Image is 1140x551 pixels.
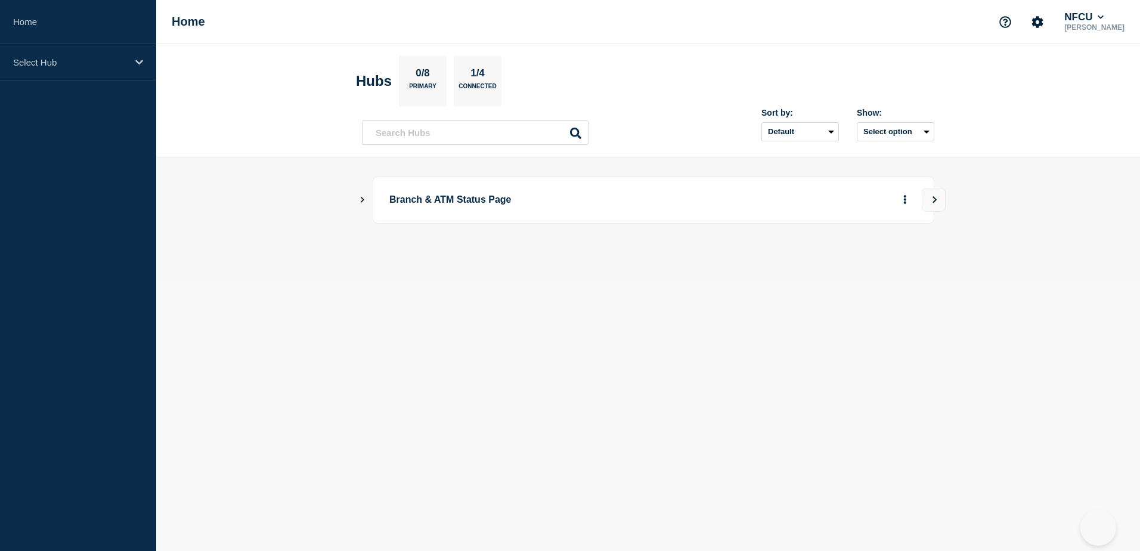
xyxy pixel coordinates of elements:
button: Show Connected Hubs [360,196,365,205]
button: Select option [857,122,934,141]
button: More actions [897,189,913,211]
p: [PERSON_NAME] [1062,23,1127,32]
button: Account settings [1025,10,1050,35]
p: Select Hub [13,57,128,67]
div: Sort by: [761,108,839,117]
p: 1/4 [466,67,490,83]
p: Branch & ATM Status Page [389,189,719,211]
h1: Home [172,15,205,29]
button: Support [993,10,1018,35]
p: Primary [409,83,436,95]
h2: Hubs [356,73,392,89]
select: Sort by [761,122,839,141]
input: Search Hubs [362,120,588,145]
div: Show: [857,108,934,117]
iframe: Help Scout Beacon - Open [1080,510,1116,546]
button: NFCU [1062,11,1106,23]
p: 0/8 [411,67,435,83]
p: Connected [459,83,496,95]
button: View [922,188,946,212]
